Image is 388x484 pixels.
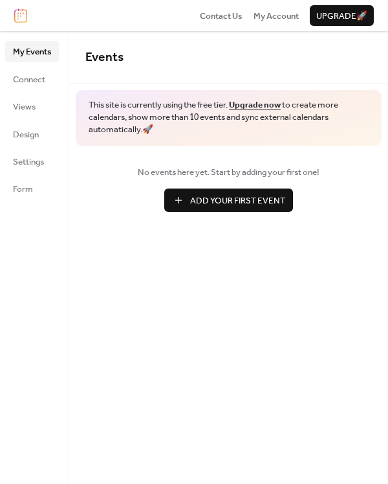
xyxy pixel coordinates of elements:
[13,45,51,58] span: My Events
[85,189,372,212] a: Add Your First Event
[14,8,27,23] img: logo
[200,10,242,23] span: Contact Us
[85,45,124,69] span: Events
[13,100,36,113] span: Views
[13,183,33,196] span: Form
[310,5,374,26] button: Upgrade🚀
[253,9,299,22] a: My Account
[85,166,372,179] span: No events here yet. Start by adding your first one!
[5,124,59,144] a: Design
[5,41,59,62] a: My Events
[13,128,39,141] span: Design
[5,151,59,172] a: Settings
[253,10,299,23] span: My Account
[5,178,59,199] a: Form
[200,9,242,22] a: Contact Us
[89,99,369,136] span: This site is currently using the free tier. to create more calendars, show more than 10 events an...
[5,69,59,89] a: Connect
[5,96,59,117] a: Views
[164,189,293,212] button: Add Your First Event
[13,73,45,86] span: Connect
[190,194,285,207] span: Add Your First Event
[13,156,44,168] span: Settings
[316,10,367,23] span: Upgrade 🚀
[229,97,281,113] a: Upgrade now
